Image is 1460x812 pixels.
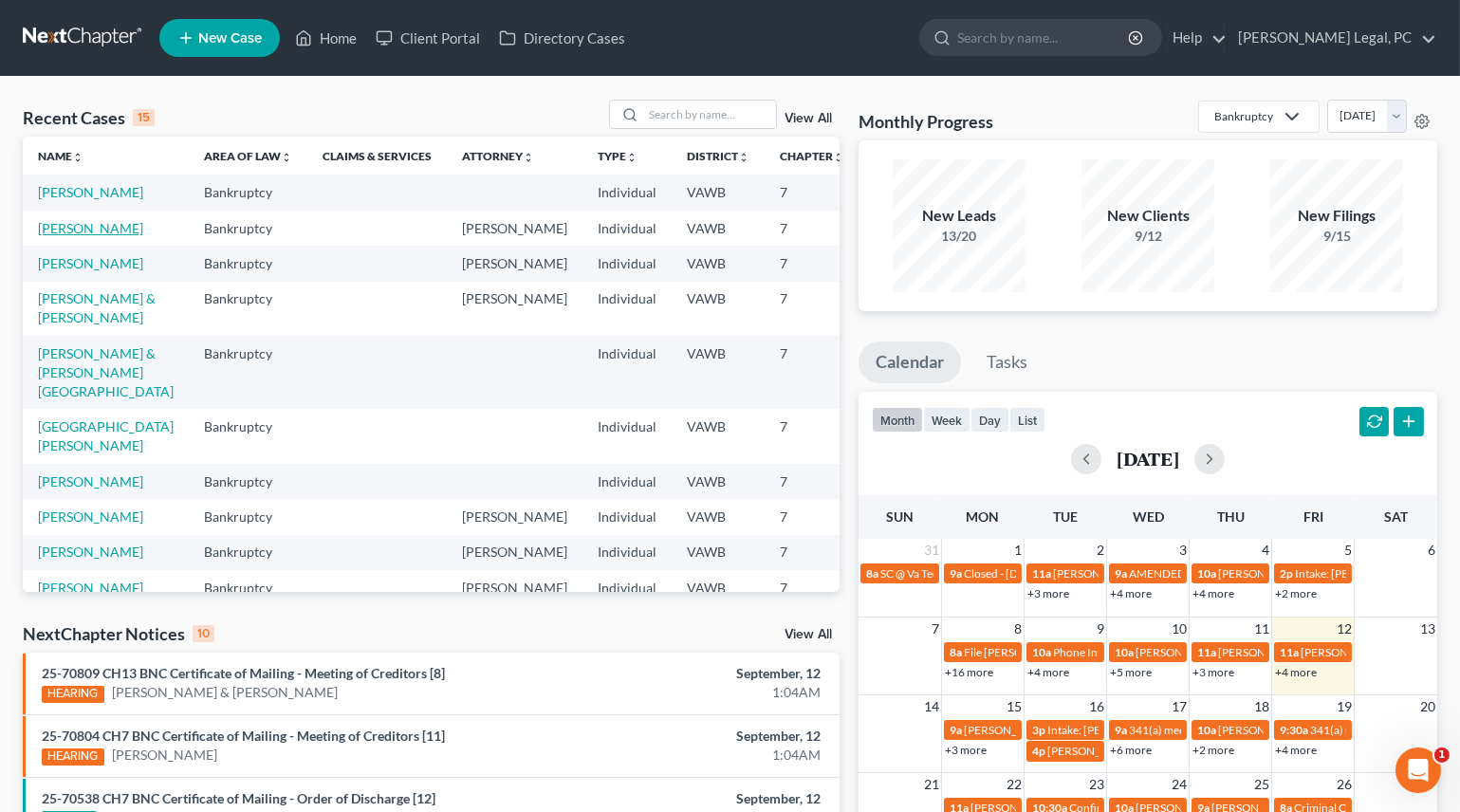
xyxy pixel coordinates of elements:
td: [PERSON_NAME] [447,570,582,605]
a: Nameunfold_more [38,149,83,163]
a: [PERSON_NAME] & [PERSON_NAME] [112,683,338,702]
td: VAWB [672,464,765,499]
i: unfold_more [281,152,292,163]
span: 14 [922,695,941,718]
button: day [970,407,1009,433]
th: Claims & Services [307,137,447,175]
td: Individual [582,211,672,246]
td: VAWB [672,535,765,570]
span: 2p [1280,566,1293,581]
button: week [923,407,970,433]
td: 7 [765,570,859,605]
span: 13 [1418,618,1437,640]
a: Home [286,21,366,55]
a: [PERSON_NAME] [38,580,143,596]
span: Wed [1133,508,1164,525]
div: HEARING [42,686,104,703]
span: Fri [1303,508,1323,525]
div: New Clients [1081,205,1214,227]
a: +5 more [1110,665,1152,679]
span: 21 [922,773,941,796]
span: 16 [1087,695,1106,718]
div: 10 [193,625,214,642]
td: VAWB [672,336,765,409]
span: [PERSON_NAME] - restitution review [964,723,1148,737]
a: Typeunfold_more [598,149,638,163]
span: 11a [1197,645,1216,659]
span: 10a [1115,645,1134,659]
td: Bankruptcy [189,246,307,281]
span: Sun [886,508,914,525]
span: 3p [1032,723,1045,737]
span: 8 [1012,618,1024,640]
div: New Filings [1270,205,1403,227]
span: 12 [1335,618,1354,640]
td: Individual [582,175,672,210]
div: 1:04AM [574,746,821,765]
td: Bankruptcy [189,499,307,534]
td: VAWB [672,211,765,246]
i: unfold_more [833,152,844,163]
td: VAWB [672,282,765,336]
td: Bankruptcy [189,535,307,570]
span: 20 [1418,695,1437,718]
td: [PERSON_NAME] [447,535,582,570]
span: 8a [950,645,962,659]
a: View All [785,112,832,125]
span: Mon [967,508,1000,525]
td: Individual [582,464,672,499]
i: unfold_more [738,152,749,163]
td: VAWB [672,499,765,534]
span: 9a [1115,566,1127,581]
a: +3 more [945,743,987,757]
a: 25-70538 CH7 BNC Certificate of Mailing - Order of Discharge [12] [42,790,435,806]
a: 25-70809 CH13 BNC Certificate of Mailing - Meeting of Creditors [8] [42,665,445,681]
a: +4 more [1027,665,1069,679]
a: +2 more [1192,743,1234,757]
td: 7 [765,409,859,463]
span: 15 [1005,695,1024,718]
span: 23 [1087,773,1106,796]
span: File [PERSON_NAME] Plan [964,645,1097,659]
span: 11a [1032,566,1051,581]
td: VAWB [672,570,765,605]
span: 4 [1260,539,1271,562]
a: Client Portal [366,21,490,55]
td: 7 [765,282,859,336]
span: Thu [1217,508,1245,525]
span: [PERSON_NAME] to sign [1218,723,1341,737]
h3: Monthly Progress [859,110,993,133]
div: 13/20 [893,227,1026,246]
a: [PERSON_NAME] [38,255,143,271]
a: [PERSON_NAME] [38,544,143,560]
span: 8a [866,566,878,581]
a: +4 more [1192,586,1234,600]
span: 341(a) meeting for [PERSON_NAME] & [PERSON_NAME] [1129,723,1413,737]
a: +4 more [1110,586,1152,600]
div: September, 12 [574,664,821,683]
a: [PERSON_NAME] [38,473,143,489]
a: Attorneyunfold_more [462,149,534,163]
td: 7 [765,535,859,570]
div: Recent Cases [23,106,155,129]
div: HEARING [42,748,104,766]
a: +16 more [945,665,993,679]
a: 25-70804 CH7 BNC Certificate of Mailing - Meeting of Creditors [11] [42,728,445,744]
button: month [872,407,923,433]
input: Search by name... [957,20,1131,55]
td: VAWB [672,175,765,210]
div: September, 12 [574,727,821,746]
td: 7 [765,499,859,534]
div: Bankruptcy [1214,108,1273,124]
td: Individual [582,535,672,570]
a: Chapterunfold_more [780,149,844,163]
a: Districtunfold_more [687,149,749,163]
td: Individual [582,246,672,281]
span: [PERSON_NAME] to sign [1053,566,1176,581]
a: +3 more [1192,665,1234,679]
span: 18 [1252,695,1271,718]
td: Bankruptcy [189,282,307,336]
span: 3 [1177,539,1189,562]
a: +4 more [1275,665,1317,679]
div: September, 12 [574,789,821,808]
